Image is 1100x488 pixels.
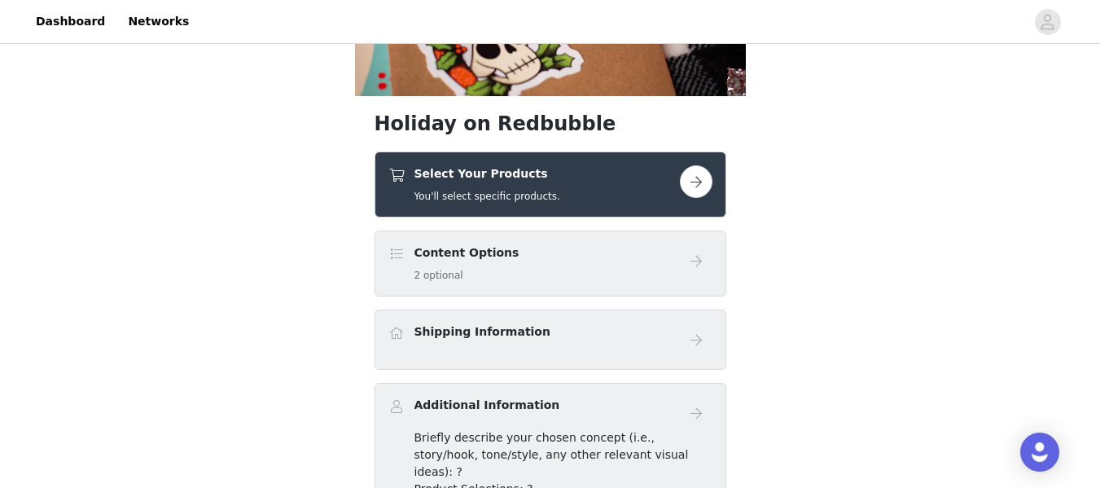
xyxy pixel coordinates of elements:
[1020,433,1059,472] div: Open Intercom Messenger
[375,152,726,218] div: Select Your Products
[375,231,726,297] div: Content Options
[414,165,560,182] h4: Select Your Products
[118,3,199,40] a: Networks
[414,189,560,204] h5: You'll select specific products.
[26,3,115,40] a: Dashboard
[414,323,550,341] h4: Shipping Information
[414,268,519,283] h5: 2 optional
[414,397,560,414] h4: Additional Information
[375,109,726,138] h1: Holiday on Redbubble
[414,244,519,262] h4: Content Options
[1040,9,1055,35] div: avatar
[375,310,726,370] div: Shipping Information
[414,431,689,478] span: Briefly describe your chosen concept (i.e., story/hook, tone/style, any other relevant visual ide...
